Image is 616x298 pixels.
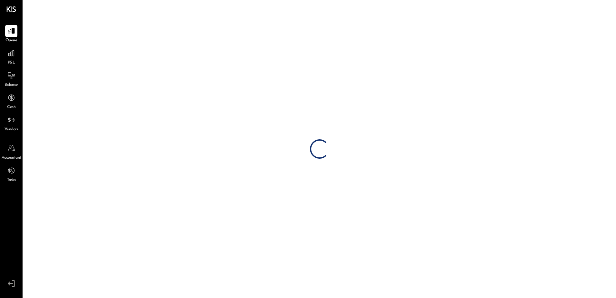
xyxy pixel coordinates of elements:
span: Vendors [5,127,18,133]
a: Tasks [0,164,22,183]
a: Vendors [0,114,22,133]
a: P&L [0,47,22,66]
span: Balance [5,82,18,88]
span: Cash [7,104,15,110]
a: Accountant [0,142,22,161]
span: Accountant [2,155,21,161]
a: Balance [0,69,22,88]
a: Cash [0,92,22,110]
a: Queue [0,25,22,44]
span: Tasks [7,177,16,183]
span: P&L [8,60,15,66]
span: Queue [5,38,17,44]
